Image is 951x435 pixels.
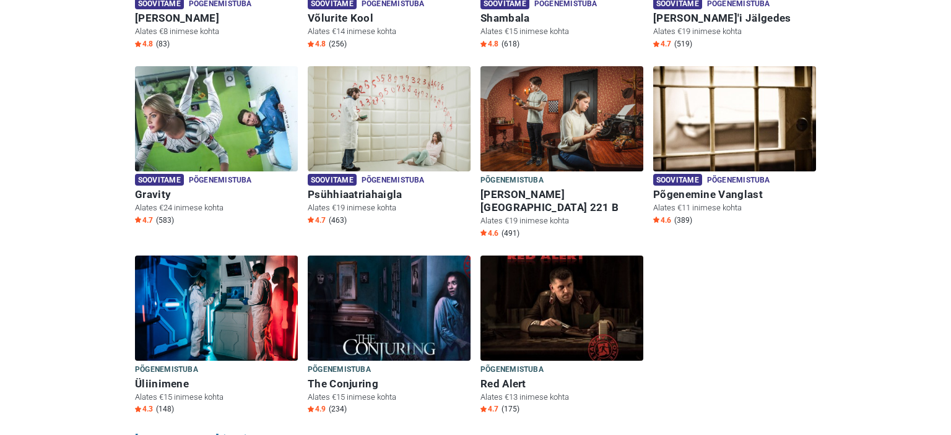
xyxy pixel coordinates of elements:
p: Alates €11 inimese kohta [653,202,816,213]
span: 4.7 [653,39,671,49]
h6: Võlurite Kool [308,12,471,25]
p: Alates €8 inimese kohta [135,26,298,37]
span: Põgenemistuba [480,174,544,187]
h6: Red Alert [480,377,643,390]
img: Star [653,41,659,47]
span: Põgenemistuba [135,363,198,377]
h6: Shambala [480,12,643,25]
img: Üliinimene [135,256,298,361]
a: Red Alert Põgenemistuba Red Alert Alates €13 inimese kohta Star4.7 (175) [480,256,643,417]
h6: Põgenemine Vanglast [653,188,816,201]
img: Star [308,41,314,47]
p: Alates €14 inimese kohta [308,26,471,37]
p: Alates €15 inimese kohta [308,392,471,403]
span: (618) [502,39,519,49]
p: Alates €15 inimese kohta [480,26,643,37]
span: Põgenemistuba [362,174,425,187]
span: (83) [156,39,170,49]
span: 4.8 [135,39,153,49]
span: 4.7 [135,215,153,225]
a: Gravity Soovitame Põgenemistuba Gravity Alates €24 inimese kohta Star4.7 (583) [135,66,298,228]
h6: [PERSON_NAME] [135,12,298,25]
span: 4.7 [308,215,326,225]
span: (389) [674,215,692,225]
p: Alates €13 inimese kohta [480,392,643,403]
h6: Gravity [135,188,298,201]
span: (519) [674,39,692,49]
img: Star [135,406,141,412]
span: 4.9 [308,404,326,414]
span: 4.8 [480,39,498,49]
span: Soovitame [653,174,702,186]
span: Soovitame [135,174,184,186]
a: Põgenemine Vanglast Soovitame Põgenemistuba Põgenemine Vanglast Alates €11 inimese kohta Star4.6 ... [653,66,816,228]
span: Põgenemistuba [308,363,371,377]
img: Star [135,217,141,223]
p: Alates €19 inimese kohta [480,215,643,226]
span: Põgenemistuba [480,363,544,377]
span: Põgenemistuba [707,174,770,187]
img: Baker Street 221 B [480,66,643,171]
a: Psühhiaatriahaigla Soovitame Põgenemistuba Psühhiaatriahaigla Alates €19 inimese kohta Star4.7 (463) [308,66,471,228]
a: Baker Street 221 B Põgenemistuba [PERSON_NAME][GEOGRAPHIC_DATA] 221 B Alates €19 inimese kohta St... [480,66,643,241]
h6: [PERSON_NAME]'i Jälgedes [653,12,816,25]
img: Star [480,41,487,47]
img: Star [135,41,141,47]
a: The Conjuring Põgenemistuba The Conjuring Alates €15 inimese kohta Star4.9 (234) [308,256,471,417]
img: Star [480,230,487,236]
img: Star [653,217,659,223]
span: (583) [156,215,174,225]
h6: Psühhiaatriahaigla [308,188,471,201]
h6: The Conjuring [308,377,471,390]
p: Alates €15 inimese kohta [135,392,298,403]
span: (463) [329,215,347,225]
p: Alates €24 inimese kohta [135,202,298,213]
span: 4.6 [480,228,498,238]
span: 4.3 [135,404,153,414]
span: (175) [502,404,519,414]
span: Soovitame [308,174,357,186]
span: (234) [329,404,347,414]
span: 4.6 [653,215,671,225]
img: Star [480,406,487,412]
span: 4.8 [308,39,326,49]
img: Star [308,217,314,223]
span: (256) [329,39,347,49]
img: Red Alert [480,256,643,361]
span: 4.7 [480,404,498,414]
img: Psühhiaatriahaigla [308,66,471,171]
img: Gravity [135,66,298,171]
span: (148) [156,404,174,414]
h6: [PERSON_NAME][GEOGRAPHIC_DATA] 221 B [480,188,643,214]
img: Põgenemine Vanglast [653,66,816,171]
a: Üliinimene Põgenemistuba Üliinimene Alates €15 inimese kohta Star4.3 (148) [135,256,298,417]
span: Põgenemistuba [189,174,252,187]
span: (491) [502,228,519,238]
p: Alates €19 inimese kohta [308,202,471,213]
h6: Üliinimene [135,377,298,390]
img: Star [308,406,314,412]
img: The Conjuring [308,256,471,361]
p: Alates €19 inimese kohta [653,26,816,37]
